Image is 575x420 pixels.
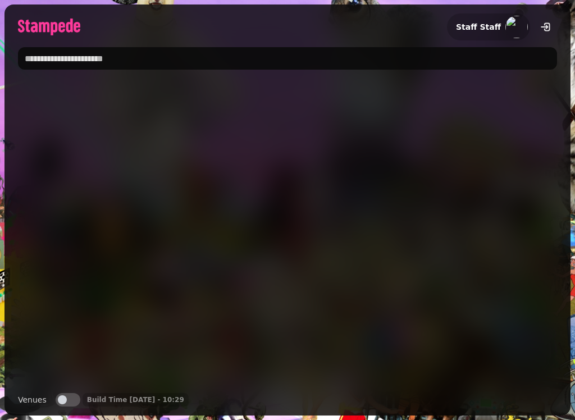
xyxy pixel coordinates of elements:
h2: Staff Staff [456,21,501,33]
p: Build Time [DATE] - 10:29 [87,395,184,404]
img: aHR0cHM6Ly93d3cuZ3JhdmF0YXIuY29tL2F2YXRhci9lOGUxYzE3MGEwZjIwZTQzMjgyNzc1OWQyODkwZTcwYz9zPTE1MCZkP... [505,16,528,38]
label: Venues [18,393,47,407]
img: logo [18,19,80,35]
button: logout [535,16,557,38]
